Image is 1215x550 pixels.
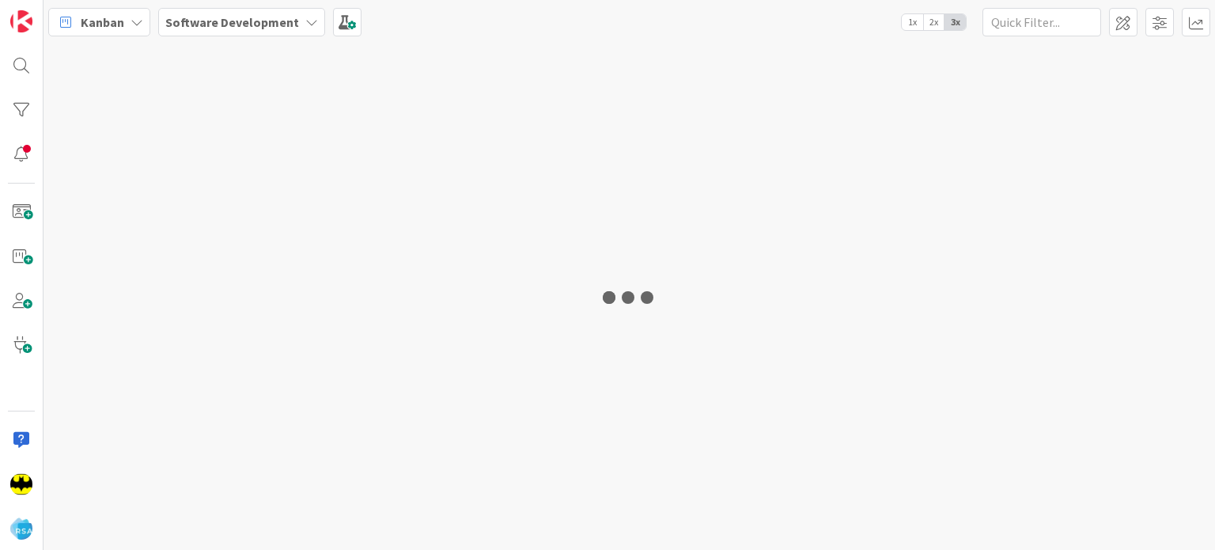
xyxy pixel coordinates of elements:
img: AC [10,473,32,495]
span: 1x [902,14,923,30]
span: 3x [944,14,966,30]
b: Software Development [165,14,299,30]
img: Visit kanbanzone.com [10,10,32,32]
img: avatar [10,518,32,540]
span: Kanban [81,13,124,32]
input: Quick Filter... [982,8,1101,36]
span: 2x [923,14,944,30]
